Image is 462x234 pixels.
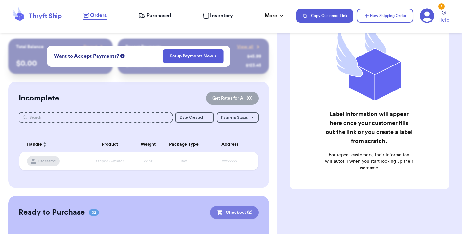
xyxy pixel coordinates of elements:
div: $ 123.45 [246,62,261,69]
p: $ 0.00 [16,58,105,69]
span: Payment Status [221,116,248,119]
span: Box [181,159,187,163]
span: Date Created [180,116,203,119]
button: Date Created [175,112,214,123]
span: Help [438,16,449,24]
input: Search [19,112,173,123]
span: Handle [27,141,42,148]
span: Purchased [146,12,171,20]
span: username [38,159,56,164]
span: Inventory [210,12,233,20]
a: View all [237,44,261,50]
button: Payment Status [217,112,259,123]
span: Want to Accept Payments? [54,52,119,60]
h2: Label information will appear here once your customer fills out the link or you create a label fr... [325,109,413,145]
a: Purchased [138,12,171,20]
span: Orders [90,12,107,19]
p: For repeat customers, their information will autofill when you start looking up their username. [325,152,413,171]
a: Help [438,11,449,24]
span: 02 [89,209,99,216]
span: Striped Sweater [96,159,124,163]
span: Payout [83,44,97,50]
span: View all [237,44,253,50]
button: Sort ascending [42,141,47,148]
span: xxxxxxxx [222,159,237,163]
div: $ 45.99 [247,53,261,60]
h2: Incomplete [19,93,59,103]
div: 4 [438,3,445,10]
h2: Ready to Purchase [19,207,85,218]
th: Package Type [162,137,205,152]
a: 4 [420,8,434,23]
a: Payout [83,44,105,50]
button: Setup Payments Now [163,49,224,63]
span: xx oz [144,159,153,163]
a: Setup Payments Now [170,53,217,59]
p: Recent Payments [125,44,161,50]
th: Address [205,137,258,152]
button: Checkout (2) [210,206,259,219]
a: Orders [83,12,107,20]
button: Get Rates for All (0) [206,92,259,105]
a: Inventory [203,12,233,20]
th: Weight [134,137,162,152]
div: More [265,12,285,20]
button: New Shipping Order [357,9,413,23]
p: Total Balance [16,44,44,50]
button: Copy Customer Link [296,9,353,23]
th: Product [86,137,134,152]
